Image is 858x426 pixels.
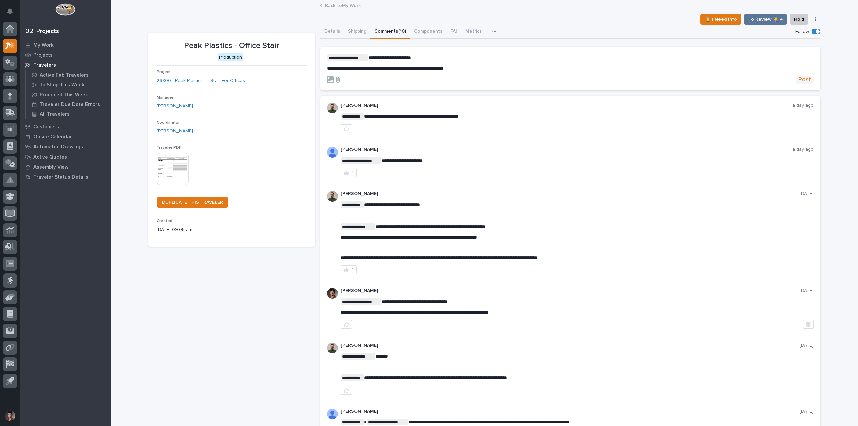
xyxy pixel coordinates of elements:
[341,147,792,153] p: [PERSON_NAME]
[20,172,111,182] a: Traveler Status Details
[341,124,352,133] button: like this post
[744,14,787,25] button: To Review 👨‍🏭 →
[157,103,193,110] a: [PERSON_NAME]
[341,343,800,348] p: [PERSON_NAME]
[20,60,111,70] a: Travelers
[341,265,357,274] button: 1
[803,320,814,329] button: Delete post
[800,409,814,414] p: [DATE]
[3,4,17,18] button: Notifications
[162,200,223,205] span: DUPLICATE THIS TRAVELER
[327,343,338,353] img: AATXAJw4slNr5ea0WduZQVIpKGhdapBAGQ9xVsOeEvl5=s96-c
[33,62,56,68] p: Travelers
[327,288,338,299] img: ROij9lOReuV7WqYxWfnW
[446,25,461,39] button: FAI
[157,121,180,125] span: Coordinator
[25,28,59,35] div: 02. Projects
[341,409,800,414] p: [PERSON_NAME]
[33,154,67,160] p: Active Quotes
[705,15,737,23] span: ⏳ I Need Info
[157,96,173,100] span: Manager
[795,29,809,35] p: Follow
[33,174,88,180] p: Traveler Status Details
[790,14,808,25] button: Hold
[800,191,814,197] p: [DATE]
[40,111,70,117] p: All Travelers
[55,3,75,16] img: Workspace Logo
[20,50,111,60] a: Projects
[20,122,111,132] a: Customers
[33,124,59,130] p: Customers
[33,52,53,58] p: Projects
[157,41,307,51] p: Peak Plastics - Office Stair
[327,103,338,113] img: AATXAJw4slNr5ea0WduZQVIpKGhdapBAGQ9xVsOeEvl5=s96-c
[461,25,486,39] button: Metrics
[40,82,84,88] p: To Shop This Week
[352,171,354,175] div: 1
[410,25,446,39] button: Components
[370,25,410,39] button: Comments (10)
[798,76,811,84] span: Post
[157,197,228,208] a: DUPLICATE THIS TRAVELER
[33,144,83,150] p: Automated Drawings
[341,386,352,395] button: like this post
[792,103,814,108] p: a day ago
[325,1,361,9] a: Back toMy Work
[20,40,111,50] a: My Work
[748,15,783,23] span: To Review 👨‍🏭 →
[157,226,307,233] p: [DATE] 09:05 am
[20,142,111,152] a: Automated Drawings
[341,103,792,108] p: [PERSON_NAME]
[33,164,68,170] p: Assembly View
[33,134,72,140] p: Onsite Calendar
[26,70,111,80] a: Active Fab Travelers
[794,15,804,23] span: Hold
[792,147,814,153] p: a day ago
[40,92,88,98] p: Produced This Week
[800,288,814,294] p: [DATE]
[26,90,111,99] a: Produced This Week
[33,42,54,48] p: My Work
[20,132,111,142] a: Onsite Calendar
[20,162,111,172] a: Assembly View
[327,191,338,202] img: AATXAJw4slNr5ea0WduZQVIpKGhdapBAGQ9xVsOeEvl5=s96-c
[40,102,100,108] p: Traveler Due Date Errors
[218,53,243,62] div: Production
[3,409,17,423] button: users-avatar
[700,14,741,25] button: ⏳ I Need Info
[8,8,17,19] div: Notifications
[26,109,111,119] a: All Travelers
[157,70,171,74] span: Project
[40,72,89,78] p: Active Fab Travelers
[327,147,338,158] img: ALV-UjW1D-ML-FnCt4FgU8x4S79KJqwX3TQHk7UYGtoy9jV5yY8fpjVEvRQNbvDwvk-GQ6vc8cB5lOH07uFCwEYx9Ysx_wxRe...
[320,25,344,39] button: Details
[157,146,181,150] span: Traveler PDF
[344,25,370,39] button: Shipping
[352,267,354,272] div: 1
[26,100,111,109] a: Traveler Due Date Errors
[796,76,814,84] button: Post
[800,343,814,348] p: [DATE]
[341,191,800,197] p: [PERSON_NAME]
[20,152,111,162] a: Active Quotes
[157,77,245,84] a: 26800 - Peak Plastics - L Stair For Offices
[157,219,172,223] span: Created
[26,80,111,89] a: To Shop This Week
[341,169,357,177] button: 1
[341,288,800,294] p: [PERSON_NAME]
[157,128,193,135] a: [PERSON_NAME]
[341,320,352,329] button: like this post
[327,409,338,419] img: ALV-UjW1D-ML-FnCt4FgU8x4S79KJqwX3TQHk7UYGtoy9jV5yY8fpjVEvRQNbvDwvk-GQ6vc8cB5lOH07uFCwEYx9Ysx_wxRe...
